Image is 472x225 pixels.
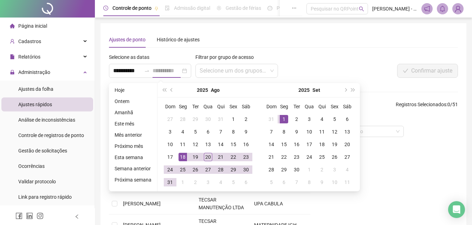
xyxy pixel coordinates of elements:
[267,140,276,149] div: 14
[242,165,250,174] div: 30
[164,113,176,125] td: 2025-07-27
[290,151,303,163] td: 2025-09-23
[112,142,154,150] li: Próximo mês
[372,5,417,13] span: [PERSON_NAME] - Tecsar Engenharia
[240,125,252,138] td: 2025-08-09
[160,83,168,97] button: super-prev-year
[318,115,326,123] div: 4
[341,83,349,97] button: next-year
[277,5,304,11] span: Painel do DP
[197,83,208,97] button: year panel
[204,165,212,174] div: 27
[343,115,351,123] div: 6
[189,113,202,125] td: 2025-07-29
[179,140,187,149] div: 11
[144,68,150,74] span: to
[280,115,288,123] div: 1
[242,140,250,149] div: 16
[164,151,176,163] td: 2025-08-17
[267,153,276,161] div: 21
[214,100,227,113] th: Qui
[179,115,187,123] div: 28
[37,212,44,219] span: instagram
[292,165,301,174] div: 30
[103,6,108,11] span: clock-circle
[166,128,174,136] div: 3
[240,100,252,113] th: Sáb
[278,163,290,176] td: 2025-09-29
[216,165,225,174] div: 28
[254,201,283,206] span: UPA CABULA
[202,125,214,138] td: 2025-08-06
[204,153,212,161] div: 20
[18,69,50,75] span: Administração
[211,83,220,97] button: month panel
[204,115,212,123] div: 30
[189,176,202,189] td: 2025-09-02
[328,100,341,113] th: Sex
[179,178,187,186] div: 1
[330,128,339,136] div: 12
[214,176,227,189] td: 2025-09-04
[166,140,174,149] div: 10
[191,165,200,174] div: 26
[229,165,238,174] div: 29
[18,194,72,200] span: Link para registro rápido
[305,128,313,136] div: 10
[154,6,159,11] span: pushpin
[15,212,22,219] span: facebook
[265,163,278,176] td: 2025-09-28
[202,138,214,151] td: 2025-08-13
[330,115,339,123] div: 5
[165,6,170,11] span: file-done
[179,128,187,136] div: 4
[349,83,357,97] button: super-next-year
[330,165,339,174] div: 3
[278,125,290,138] td: 2025-09-08
[290,138,303,151] td: 2025-09-16
[18,102,52,107] span: Ajustes rápidos
[123,201,161,206] span: [PERSON_NAME]
[216,140,225,149] div: 14
[328,176,341,189] td: 2025-10-10
[189,163,202,176] td: 2025-08-26
[280,178,288,186] div: 6
[267,115,276,123] div: 31
[191,115,200,123] div: 29
[303,100,316,113] th: Qua
[202,151,214,163] td: 2025-08-20
[189,138,202,151] td: 2025-08-12
[166,115,174,123] div: 27
[164,100,176,113] th: Dom
[341,125,354,138] td: 2025-09-13
[292,115,301,123] div: 2
[341,113,354,125] td: 2025-09-06
[265,138,278,151] td: 2025-09-14
[267,6,272,11] span: dashboard
[265,176,278,189] td: 2025-10-05
[204,128,212,136] div: 6
[290,176,303,189] td: 2025-10-07
[292,153,301,161] div: 23
[164,125,176,138] td: 2025-08-03
[328,113,341,125] td: 2025-09-05
[316,163,328,176] td: 2025-10-02
[18,23,47,29] span: Página inicial
[216,6,221,11] span: sun
[343,178,351,186] div: 11
[280,165,288,174] div: 29
[229,153,238,161] div: 22
[176,138,189,151] td: 2025-08-11
[316,113,328,125] td: 2025-09-04
[328,151,341,163] td: 2025-09-26
[202,100,214,113] th: Qua
[316,125,328,138] td: 2025-09-11
[189,125,202,138] td: 2025-08-05
[227,138,240,151] td: 2025-08-15
[280,140,288,149] div: 15
[305,140,313,149] div: 17
[305,153,313,161] div: 24
[240,138,252,151] td: 2025-08-16
[166,178,174,186] div: 31
[439,6,446,12] span: bell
